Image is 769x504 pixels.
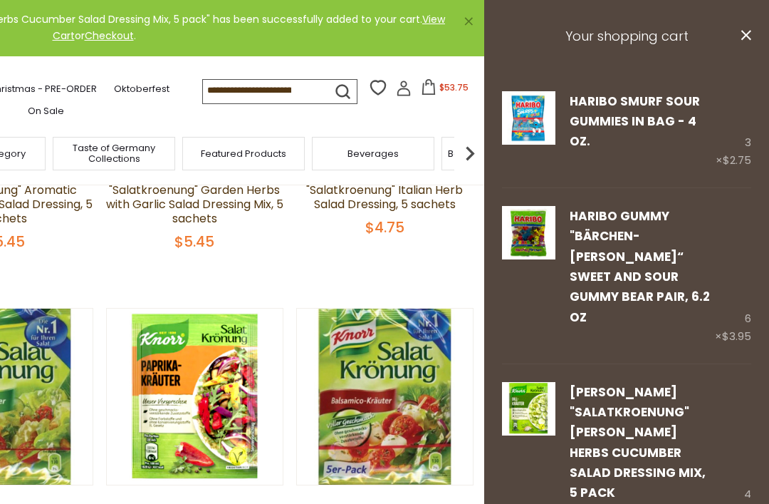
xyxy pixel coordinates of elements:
[201,148,286,159] a: Featured Products
[464,17,473,26] a: ×
[723,153,751,168] span: $2.75
[107,309,283,485] img: Knorr
[347,148,399,159] a: Beverages
[456,139,484,168] img: next arrow
[502,206,555,259] img: Haribo Gummy "Bärchen-Pärchen“ Sweet and Sour Gummy Bear Pair, 6.2 oz
[174,232,214,252] span: $5.45
[297,309,473,485] img: Knorr
[570,93,700,150] a: Haribo Smurf Sour Gummies in Bag - 4 oz.
[502,91,555,170] a: Haribo Smurf Sour Gummies in Bag
[57,143,171,164] a: Taste of Germany Collections
[306,168,463,212] a: [PERSON_NAME] "Salatkroenung" Italian Herb Salad Dressing, 5 sachets
[502,382,555,436] img: Knorr "Salatkroenung" Dill Herbs Cucumber Salad Dressing Mix, 5 pack
[365,217,404,237] span: $4.75
[502,91,555,145] img: Haribo Smurf Sour Gummies in Bag
[448,148,558,159] a: Baking, Cakes, Desserts
[114,81,169,97] a: Oktoberfest
[722,329,751,344] span: $3.95
[28,103,64,119] a: On Sale
[715,206,751,346] div: 6 ×
[414,79,475,101] button: $53.75
[716,91,751,170] div: 3 ×
[502,206,555,346] a: Haribo Gummy "Bärchen-Pärchen“ Sweet and Sour Gummy Bear Pair, 6.2 oz
[85,29,134,43] a: Checkout
[106,168,283,227] a: [PERSON_NAME] "Salatkroenung" Garden Herbs with Garlic Salad Dressing Mix, 5 sachets
[570,207,710,326] a: Haribo Gummy "Bärchen-[PERSON_NAME]“ Sweet and Sour Gummy Bear Pair, 6.2 oz
[570,384,706,502] a: [PERSON_NAME] "Salatkroenung" [PERSON_NAME] Herbs Cucumber Salad Dressing Mix, 5 pack
[439,81,469,93] span: $53.75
